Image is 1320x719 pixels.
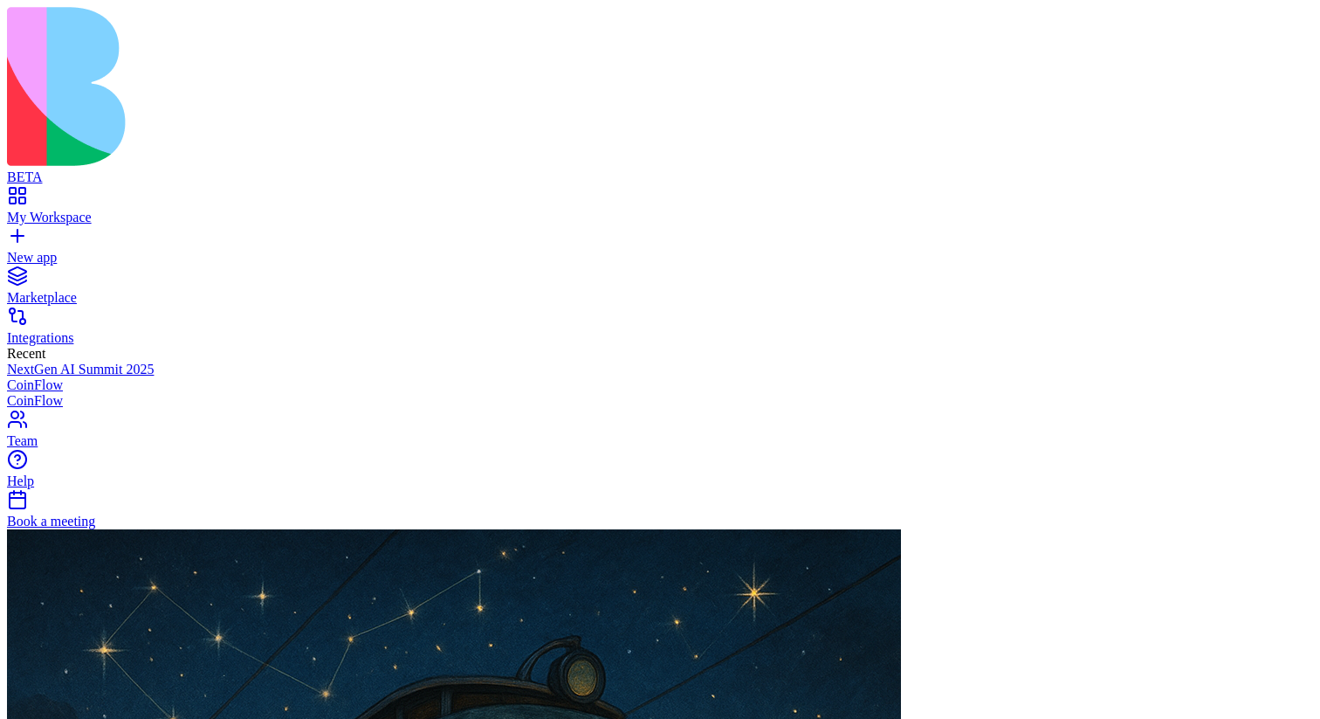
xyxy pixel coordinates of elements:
div: New app [7,250,1313,266]
a: Help [7,458,1313,489]
a: CoinFlow [7,393,1313,409]
a: CoinFlow [7,377,1313,393]
div: Book a meeting [7,514,1313,529]
div: Help [7,474,1313,489]
a: BETA [7,154,1313,185]
div: Team [7,433,1313,449]
div: My Workspace [7,210,1313,225]
div: BETA [7,169,1313,185]
a: New app [7,234,1313,266]
a: Book a meeting [7,498,1313,529]
span: Recent [7,346,45,361]
img: logo [7,7,709,166]
a: My Workspace [7,194,1313,225]
a: Team [7,418,1313,449]
a: Marketplace [7,274,1313,306]
div: Integrations [7,330,1313,346]
div: Marketplace [7,290,1313,306]
a: Integrations [7,315,1313,346]
a: NextGen AI Summit 2025 [7,362,1313,377]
